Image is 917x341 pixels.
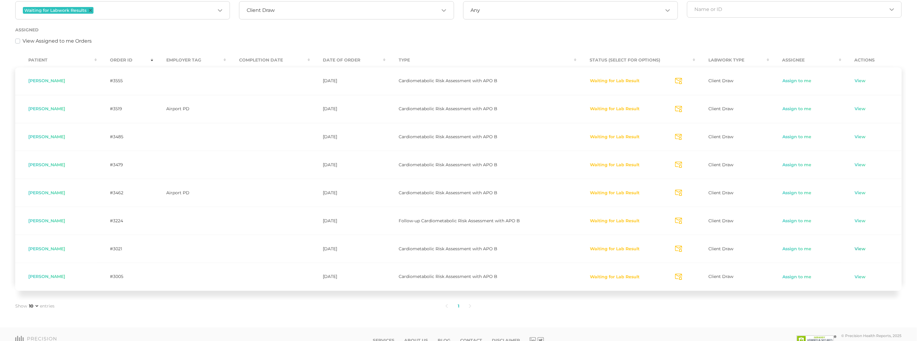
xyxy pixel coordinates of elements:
[97,95,153,123] td: #3519
[675,246,682,252] svg: Send Notification
[590,218,640,224] button: Waiting for Lab Result
[782,134,812,140] a: Assign to me
[675,106,682,112] svg: Send Notification
[399,134,497,139] span: Cardiometabolic Risk Assessment with APO B
[28,303,39,309] select: Showentries
[399,106,497,111] span: Cardiometabolic Risk Assessment with APO B
[687,1,902,18] div: Search for option
[310,53,386,67] th: Date Of Order : activate to sort column ascending
[855,78,866,84] a: View
[590,106,640,112] button: Waiting for Lab Result
[855,190,866,196] a: View
[399,190,497,195] span: Cardiometabolic Risk Assessment with APO B
[97,179,153,207] td: #3462
[855,162,866,168] a: View
[695,53,769,67] th: Labwork Type : activate to sort column ascending
[239,1,454,19] div: Search for option
[675,78,682,84] svg: Send Notification
[153,95,226,123] td: Airport PD
[97,67,153,95] td: #3555
[310,123,386,151] td: [DATE]
[97,53,153,67] th: Order ID : activate to sort column ascending
[855,106,866,112] a: View
[310,151,386,179] td: [DATE]
[855,218,866,224] a: View
[386,53,577,67] th: Type : activate to sort column ascending
[782,246,812,252] a: Assign to me
[275,7,439,13] input: Search for option
[226,53,310,67] th: Completion Date : activate to sort column ascending
[28,162,65,167] span: [PERSON_NAME]
[841,53,902,67] th: Actions
[782,78,812,84] a: Assign to me
[15,303,55,309] label: Show entries
[399,246,497,251] span: Cardiometabolic Risk Assessment with APO B
[28,106,65,111] span: [PERSON_NAME]
[153,179,226,207] td: Airport PD
[97,151,153,179] td: #3479
[399,274,497,279] span: Cardiometabolic Risk Assessment with APO B
[675,134,682,140] svg: Send Notification
[855,134,866,140] a: View
[590,190,640,196] button: Waiting for Lab Result
[782,162,812,168] a: Assign to me
[480,7,663,13] input: Search for option
[590,78,640,84] button: Waiting for Lab Result
[463,1,678,19] div: Search for option
[310,207,386,235] td: [DATE]
[708,274,733,279] span: Client Draw
[310,235,386,263] td: [DATE]
[28,274,65,279] span: [PERSON_NAME]
[782,274,812,280] a: Assign to me
[708,134,733,139] span: Client Draw
[97,235,153,263] td: #3021
[28,246,65,251] span: [PERSON_NAME]
[310,67,386,95] td: [DATE]
[310,95,386,123] td: [DATE]
[708,162,733,167] span: Client Draw
[23,37,92,45] label: View Assigned to me Orders
[675,218,682,224] svg: Send Notification
[15,27,39,33] label: Assigned
[708,78,733,83] span: Client Draw
[399,218,520,223] span: Follow-up Cardiometabolic Risk Assessment with APO B
[769,53,841,67] th: Assignee : activate to sort column ascending
[97,123,153,151] td: #3485
[153,53,226,67] th: Employer Tag : activate to sort column ascending
[97,207,153,235] td: #3224
[15,53,97,67] th: Patient : activate to sort column ascending
[310,263,386,291] td: [DATE]
[28,218,65,223] span: [PERSON_NAME]
[28,190,65,195] span: [PERSON_NAME]
[694,6,887,12] input: Search for option
[708,190,733,195] span: Client Draw
[708,246,733,251] span: Client Draw
[590,134,640,140] button: Waiting for Lab Result
[95,6,215,14] input: Search for option
[89,9,92,12] button: Deselect Waiting for Labwork Results
[28,134,65,139] span: [PERSON_NAME]
[577,53,695,67] th: Status (Select for Options) : activate to sort column ascending
[708,218,733,223] span: Client Draw
[782,190,812,196] a: Assign to me
[24,8,86,12] span: Waiting for Labwork Results
[675,162,682,168] svg: Send Notification
[782,218,812,224] a: Assign to me
[97,263,153,291] td: #3005
[855,274,866,280] a: View
[399,78,497,83] span: Cardiometabolic Risk Assessment with APO B
[675,190,682,196] svg: Send Notification
[590,274,640,280] button: Waiting for Lab Result
[782,106,812,112] a: Assign to me
[855,246,866,252] a: View
[28,78,65,83] span: [PERSON_NAME]
[15,1,230,19] div: Search for option
[310,179,386,207] td: [DATE]
[399,162,497,167] span: Cardiometabolic Risk Assessment with APO B
[247,7,275,13] span: Client Draw
[590,246,640,252] button: Waiting for Lab Result
[590,162,640,168] button: Waiting for Lab Result
[841,333,902,338] div: © Precision Health Reports, 2025
[708,106,733,111] span: Client Draw
[675,274,682,280] svg: Send Notification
